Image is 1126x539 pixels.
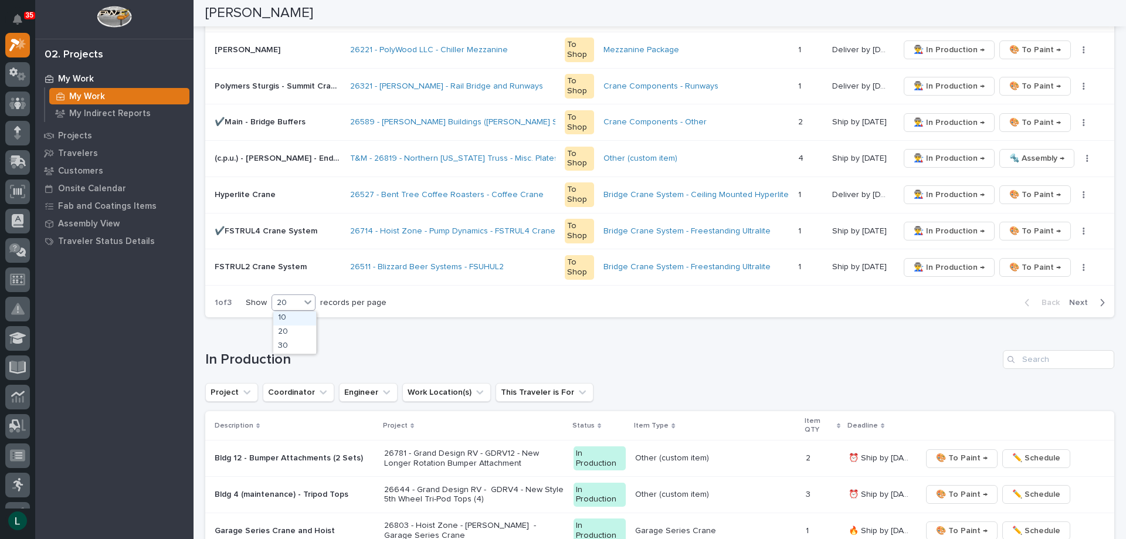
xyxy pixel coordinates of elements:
[58,148,98,159] p: Travelers
[205,351,998,368] h1: In Production
[215,490,375,500] p: Bldg 4 (maintenance) - Tripod Tops
[798,79,803,91] p: 1
[58,236,155,247] p: Traveler Status Details
[1003,350,1114,369] input: Search
[832,151,889,164] p: Ship by [DATE]
[849,524,915,536] p: 🔥 Ship by 8/29/25
[914,260,985,274] span: 👨‍🏭 In Production →
[5,509,30,533] button: users-avatar
[1012,487,1060,501] span: ✏️ Schedule
[205,5,313,22] h2: [PERSON_NAME]
[58,184,126,194] p: Onsite Calendar
[273,311,316,326] div: 10
[798,224,803,236] p: 1
[58,74,94,84] p: My Work
[350,190,544,200] a: 26527 - Bent Tree Coffee Roasters - Coffee Crane
[205,104,1114,141] tr: ✔️Main - Bridge Buffers✔️Main - Bridge Buffers 26589 - [PERSON_NAME] Buildings ([PERSON_NAME] Str...
[215,79,343,91] p: Polymers Sturgis - Summit Crane System
[572,419,595,432] p: Status
[635,490,796,500] p: Other (custom item)
[904,185,995,204] button: 👨‍🏭 In Production →
[58,131,92,141] p: Projects
[205,141,1114,177] tr: (c.p.u.) - [PERSON_NAME] - End Stop Pins(c.p.u.) - [PERSON_NAME] - End Stop Pins T&M - 26819 - No...
[350,45,508,55] a: 26221 - PolyWood LLC - Chiller Mezzanine
[215,453,375,463] p: Bldg 12 - Bumper Attachments (2 Sets)
[35,162,194,179] a: Customers
[999,77,1071,96] button: 🎨 To Paint →
[904,258,995,277] button: 👨‍🏭 In Production →
[904,77,995,96] button: 👨‍🏭 In Production →
[914,151,985,165] span: 👨‍🏭 In Production →
[1002,485,1070,504] button: ✏️ Schedule
[273,326,316,340] div: 20
[5,7,30,32] button: Notifications
[350,154,558,164] a: T&M - 26819 - Northern [US_STATE] Truss - Misc. Plates
[215,188,278,200] p: Hyperlite Crane
[603,45,679,55] a: Mezzanine Package
[1009,151,1064,165] span: 🔩 Assembly →
[350,226,585,236] a: 26714 - Hoist Zone - Pump Dynamics - FSTRUL4 Crane System
[58,201,157,212] p: Fab and Coatings Items
[635,526,796,536] p: Garage Series Crane
[832,79,892,91] p: Deliver by [DATE]
[832,260,889,272] p: Ship by [DATE]
[904,222,995,240] button: 👨‍🏭 In Production →
[1009,188,1061,202] span: 🎨 To Paint →
[26,11,33,19] p: 35
[1012,451,1060,465] span: ✏️ Schedule
[904,149,995,168] button: 👨‍🏭 In Production →
[350,262,504,272] a: 26511 - Blizzard Beer Systems - FSUHUL2
[849,487,915,500] p: ⏰ Ship by 8/25/25
[574,446,626,471] div: In Production
[565,38,594,62] div: To Shop
[936,487,988,501] span: 🎨 To Paint →
[926,449,998,468] button: 🎨 To Paint →
[565,219,594,243] div: To Shop
[205,32,1114,68] tr: [PERSON_NAME][PERSON_NAME] 26221 - PolyWood LLC - Chiller Mezzanine To ShopMezzanine Package 11 D...
[603,226,771,236] a: Bridge Crane System - Freestanding Ultralite
[15,14,30,33] div: Notifications35
[69,109,151,119] p: My Indirect Reports
[805,415,834,436] p: Item QTY
[205,440,1114,477] tr: Bldg 12 - Bumper Attachments (2 Sets)26781 - Grand Design RV - GDRV12 - New Longer Rotation Bumpe...
[634,419,669,432] p: Item Type
[832,43,892,55] p: Deliver by [DATE]
[832,188,892,200] p: Deliver by [DATE]
[565,110,594,135] div: To Shop
[926,485,998,504] button: 🎨 To Paint →
[798,151,806,164] p: 4
[999,185,1071,204] button: 🎨 To Paint →
[904,113,995,132] button: 👨‍🏭 In Production →
[603,154,677,164] a: Other (custom item)
[205,383,258,402] button: Project
[215,151,343,164] p: (c.p.u.) - Jay Hostetler - End Stop Pins
[215,526,375,536] p: Garage Series Crane and Hoist
[339,383,398,402] button: Engineer
[999,40,1071,59] button: 🎨 To Paint →
[1009,260,1061,274] span: 🎨 To Paint →
[69,91,105,102] p: My Work
[35,179,194,197] a: Onsite Calendar
[565,255,594,280] div: To Shop
[603,262,771,272] a: Bridge Crane System - Freestanding Ultralite
[904,40,995,59] button: 👨‍🏭 In Production →
[1009,79,1061,93] span: 🎨 To Paint →
[936,524,988,538] span: 🎨 To Paint →
[914,188,985,202] span: 👨‍🏭 In Production →
[45,105,194,121] a: My Indirect Reports
[936,451,988,465] span: 🎨 To Paint →
[273,340,316,354] div: 30
[97,6,131,28] img: Workspace Logo
[832,224,889,236] p: Ship by [DATE]
[1012,524,1060,538] span: ✏️ Schedule
[603,190,789,200] a: Bridge Crane System - Ceiling Mounted Hyperlite
[999,258,1071,277] button: 🎨 To Paint →
[574,483,626,507] div: In Production
[806,524,811,536] p: 1
[205,249,1114,286] tr: FSTRUL2 Crane SystemFSTRUL2 Crane System 26511 - Blizzard Beer Systems - FSUHUL2 To ShopBridge Cr...
[205,68,1114,104] tr: Polymers Sturgis - Summit Crane SystemPolymers Sturgis - Summit Crane System 26321 - [PERSON_NAME...
[1069,297,1095,308] span: Next
[806,487,813,500] p: 3
[45,49,103,62] div: 02. Projects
